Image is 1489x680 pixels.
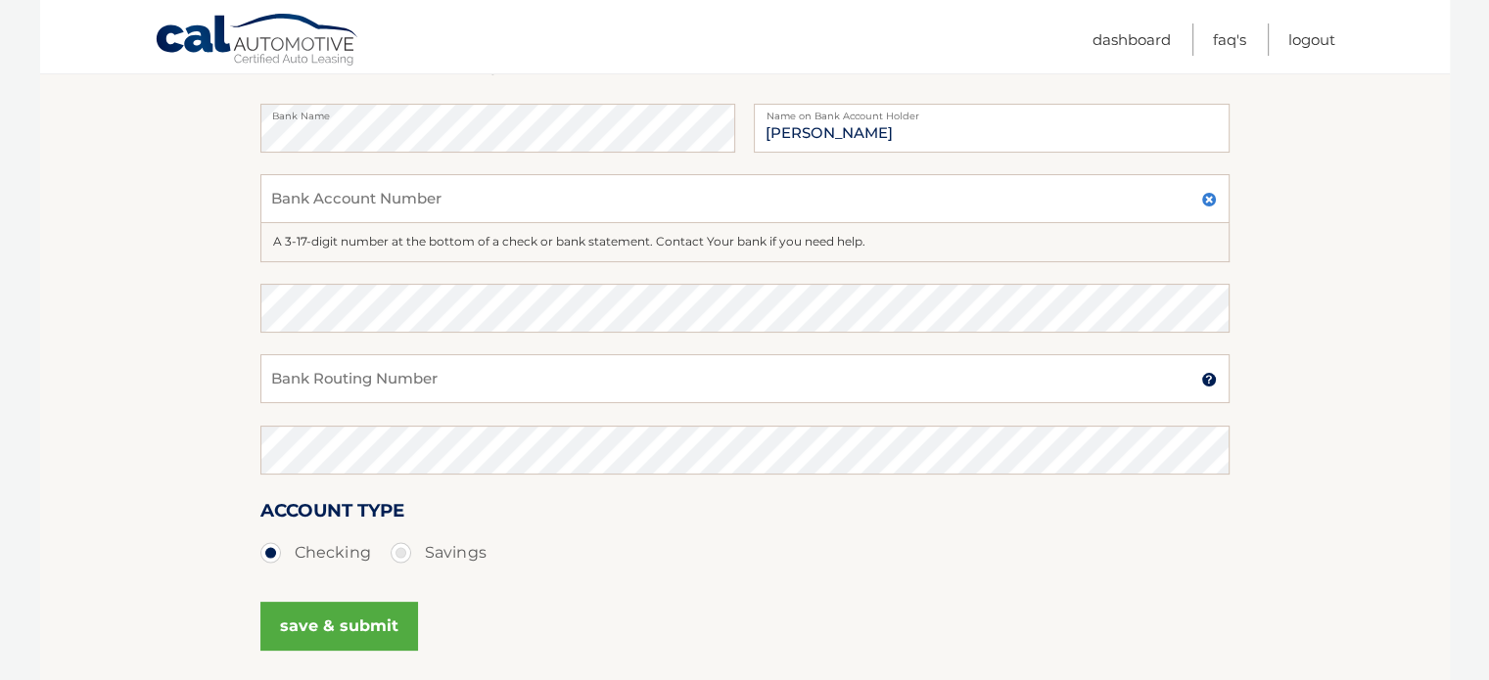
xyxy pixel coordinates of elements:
[1201,192,1217,207] img: close.svg
[260,602,418,651] button: save & submit
[1201,372,1217,387] img: tooltip.svg
[1213,23,1246,56] a: FAQ's
[260,354,1230,403] input: Bank Routing Number
[754,104,1229,153] input: Name on Account (Account Holder Name)
[1093,23,1171,56] a: Dashboard
[155,13,360,69] a: Cal Automotive
[260,104,735,119] label: Bank Name
[391,533,487,572] label: Savings
[260,496,404,532] label: Account Type
[260,223,1230,262] div: A 3-17-digit number at the bottom of a check or bank statement. Contact Your bank if you need help.
[754,104,1229,119] label: Name on Bank Account Holder
[1288,23,1335,56] a: Logout
[260,174,1230,223] input: Bank Account Number
[260,533,371,572] label: Checking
